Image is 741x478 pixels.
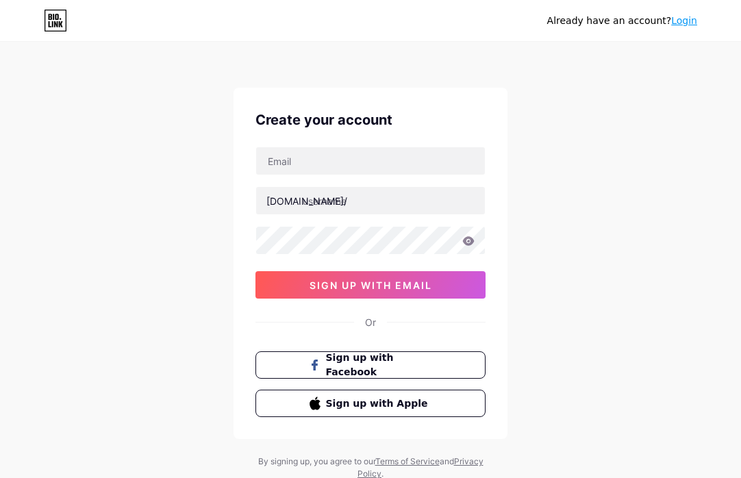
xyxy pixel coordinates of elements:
span: Sign up with Apple [326,397,432,411]
span: sign up with email [310,279,432,291]
button: Sign up with Facebook [255,351,486,379]
a: Terms of Service [375,456,440,466]
input: username [256,187,485,214]
button: sign up with email [255,271,486,299]
input: Email [256,147,485,175]
div: Create your account [255,110,486,130]
a: Login [671,15,697,26]
div: Already have an account? [547,14,697,28]
div: [DOMAIN_NAME]/ [266,194,347,208]
button: Sign up with Apple [255,390,486,417]
div: Or [365,315,376,329]
span: Sign up with Facebook [326,351,432,379]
